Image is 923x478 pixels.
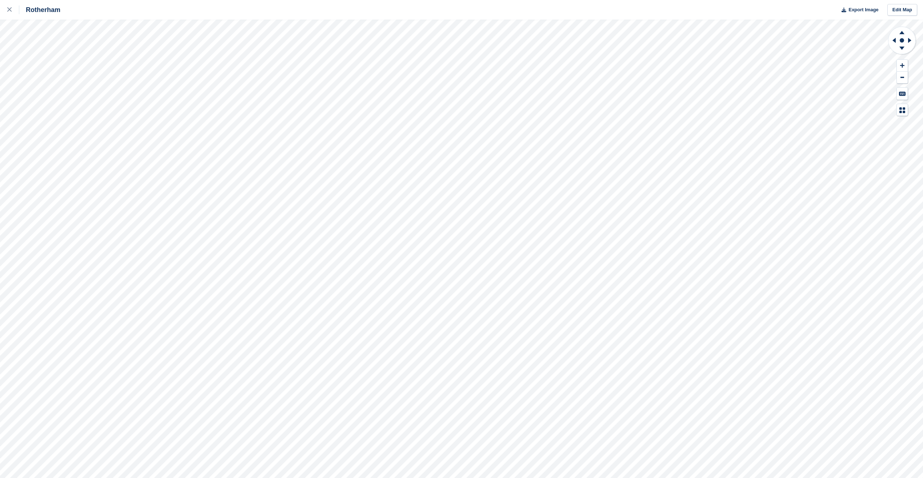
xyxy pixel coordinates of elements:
button: Map Legend [897,104,908,116]
button: Export Image [837,4,879,16]
button: Zoom In [897,60,908,72]
div: Rotherham [19,5,60,14]
button: Zoom Out [897,72,908,84]
span: Export Image [848,6,878,13]
a: Edit Map [887,4,917,16]
button: Keyboard Shortcuts [897,88,908,100]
